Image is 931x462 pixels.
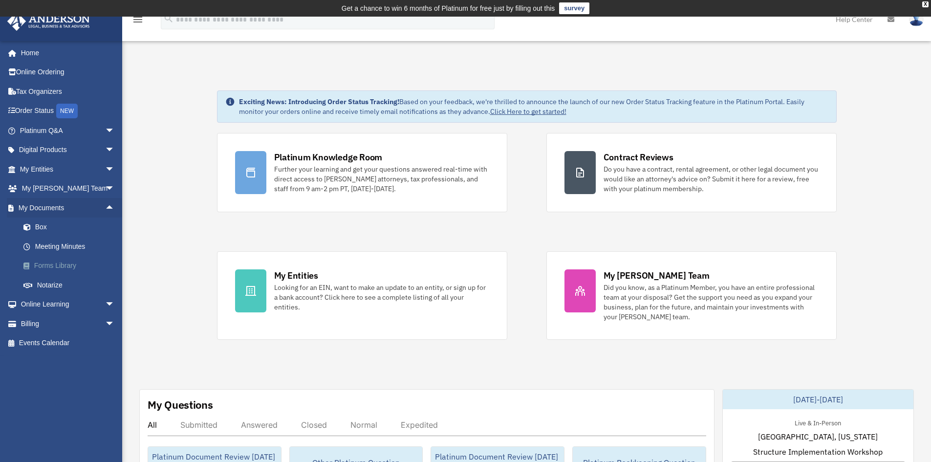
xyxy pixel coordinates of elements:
[217,133,507,212] a: Platinum Knowledge Room Further your learning and get your questions answered real-time with dire...
[148,397,213,412] div: My Questions
[239,97,399,106] strong: Exciting News: Introducing Order Status Tracking!
[7,295,130,314] a: Online Learningarrow_drop_down
[148,420,157,430] div: All
[546,251,837,340] a: My [PERSON_NAME] Team Did you know, as a Platinum Member, you have an entire professional team at...
[546,133,837,212] a: Contract Reviews Do you have a contract, rental agreement, or other legal document you would like...
[753,446,883,458] span: Structure Implementation Workshop
[4,12,93,31] img: Anderson Advisors Platinum Portal
[14,256,130,276] a: Forms Library
[217,251,507,340] a: My Entities Looking for an EIN, want to make an update to an entity, or sign up for a bank accoun...
[180,420,217,430] div: Submitted
[909,12,924,26] img: User Pic
[604,269,710,282] div: My [PERSON_NAME] Team
[7,314,130,333] a: Billingarrow_drop_down
[787,417,849,427] div: Live & In-Person
[105,140,125,160] span: arrow_drop_down
[132,17,144,25] a: menu
[401,420,438,430] div: Expedited
[7,159,130,179] a: My Entitiesarrow_drop_down
[301,420,327,430] div: Closed
[7,179,130,198] a: My [PERSON_NAME] Teamarrow_drop_down
[274,164,489,194] div: Further your learning and get your questions answered real-time with direct access to [PERSON_NAM...
[7,140,130,160] a: Digital Productsarrow_drop_down
[274,151,383,163] div: Platinum Knowledge Room
[105,159,125,179] span: arrow_drop_down
[163,13,174,24] i: search
[105,121,125,141] span: arrow_drop_down
[7,121,130,140] a: Platinum Q&Aarrow_drop_down
[14,237,130,256] a: Meeting Minutes
[604,164,819,194] div: Do you have a contract, rental agreement, or other legal document you would like an attorney's ad...
[342,2,555,14] div: Get a chance to win 6 months of Platinum for free just by filling out this
[105,314,125,334] span: arrow_drop_down
[350,420,377,430] div: Normal
[723,390,913,409] div: [DATE]-[DATE]
[132,14,144,25] i: menu
[7,101,130,121] a: Order StatusNEW
[7,43,125,63] a: Home
[7,198,130,218] a: My Documentsarrow_drop_up
[56,104,78,118] div: NEW
[7,63,130,82] a: Online Ordering
[490,107,566,116] a: Click Here to get started!
[7,82,130,101] a: Tax Organizers
[105,179,125,199] span: arrow_drop_down
[105,295,125,315] span: arrow_drop_down
[14,218,130,237] a: Box
[274,269,318,282] div: My Entities
[239,97,828,116] div: Based on your feedback, we're thrilled to announce the launch of our new Order Status Tracking fe...
[274,283,489,312] div: Looking for an EIN, want to make an update to an entity, or sign up for a bank account? Click her...
[14,275,130,295] a: Notarize
[241,420,278,430] div: Answered
[559,2,589,14] a: survey
[105,198,125,218] span: arrow_drop_up
[7,333,130,353] a: Events Calendar
[922,1,929,7] div: close
[604,151,673,163] div: Contract Reviews
[758,431,878,442] span: [GEOGRAPHIC_DATA], [US_STATE]
[604,283,819,322] div: Did you know, as a Platinum Member, you have an entire professional team at your disposal? Get th...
